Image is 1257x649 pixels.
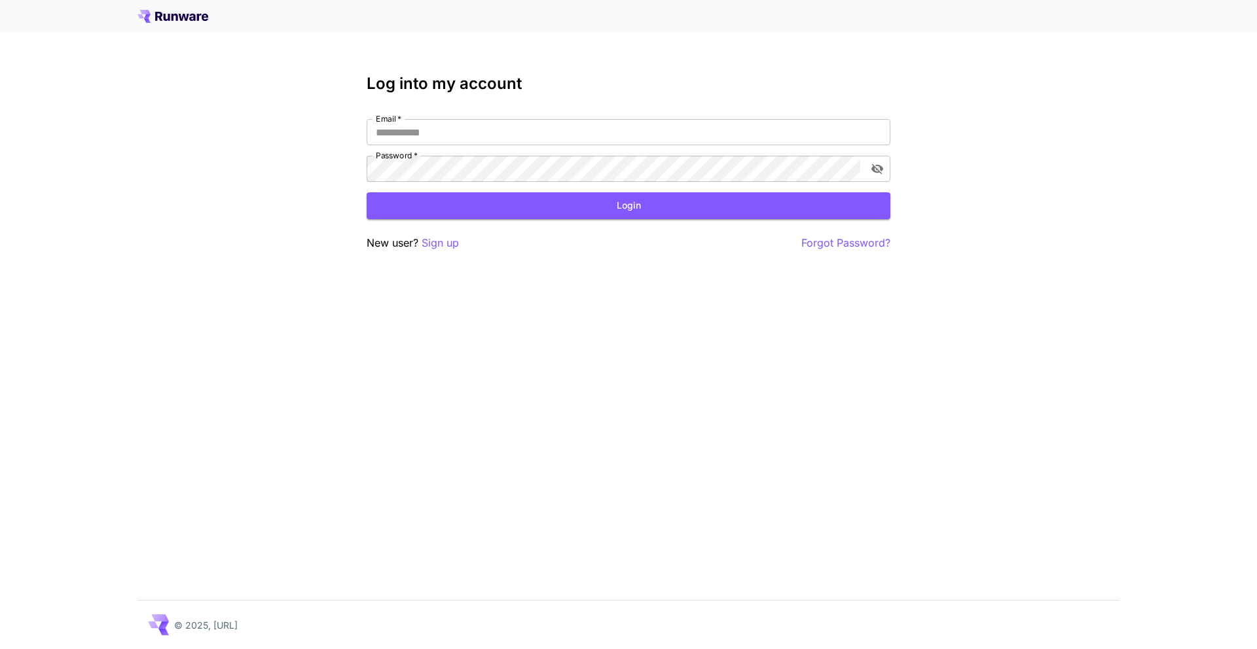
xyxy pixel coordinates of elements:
label: Email [376,113,401,124]
button: Login [367,192,890,219]
button: Forgot Password? [801,235,890,251]
p: New user? [367,235,459,251]
button: toggle password visibility [865,157,889,181]
h3: Log into my account [367,75,890,93]
button: Sign up [422,235,459,251]
label: Password [376,150,418,161]
p: © 2025, [URL] [174,618,238,632]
